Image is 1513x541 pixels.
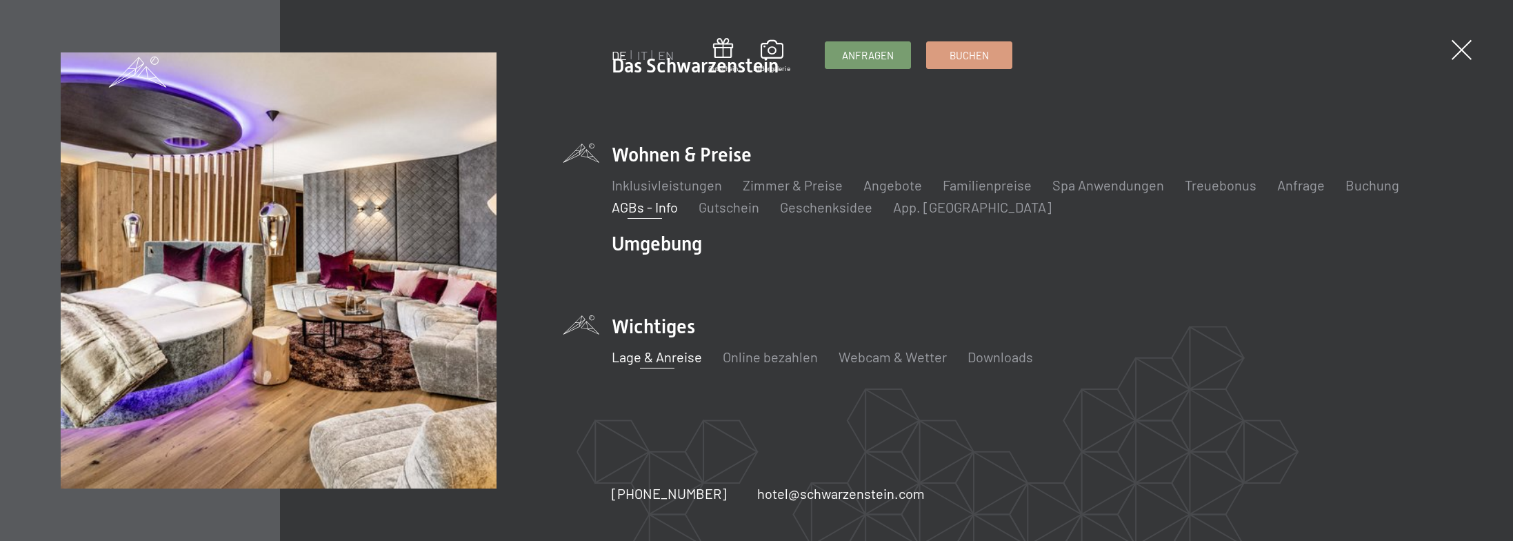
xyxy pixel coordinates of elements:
span: Bildergalerie [753,63,790,73]
a: Anfragen [825,42,910,68]
span: Anfragen [842,48,894,63]
a: IT [637,48,648,63]
a: Familienpreise [943,177,1032,193]
a: Treuebonus [1185,177,1256,193]
a: Angebote [863,177,922,193]
a: Anfrage [1277,177,1325,193]
a: [PHONE_NUMBER] [612,484,727,503]
a: Zimmer & Preise [743,177,843,193]
a: App. [GEOGRAPHIC_DATA] [893,199,1052,215]
a: Geschenksidee [780,199,872,215]
a: AGBs - Info [612,199,678,215]
span: Gutschein [708,63,738,73]
span: [PHONE_NUMBER] [612,485,727,502]
a: Bildergalerie [753,40,790,73]
a: Gutschein [708,38,738,73]
a: Spa Anwendungen [1052,177,1164,193]
a: Buchen [927,42,1012,68]
span: Buchen [950,48,989,63]
a: Online bezahlen [723,348,818,365]
a: Inklusivleistungen [612,177,722,193]
a: Webcam & Wetter [839,348,947,365]
a: DE [612,48,627,63]
a: Downloads [968,348,1033,365]
a: EN [658,48,674,63]
a: Buchung [1345,177,1399,193]
a: Lage & Anreise [612,348,702,365]
a: hotel@schwarzenstein.com [757,484,925,503]
a: Gutschein [699,199,759,215]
